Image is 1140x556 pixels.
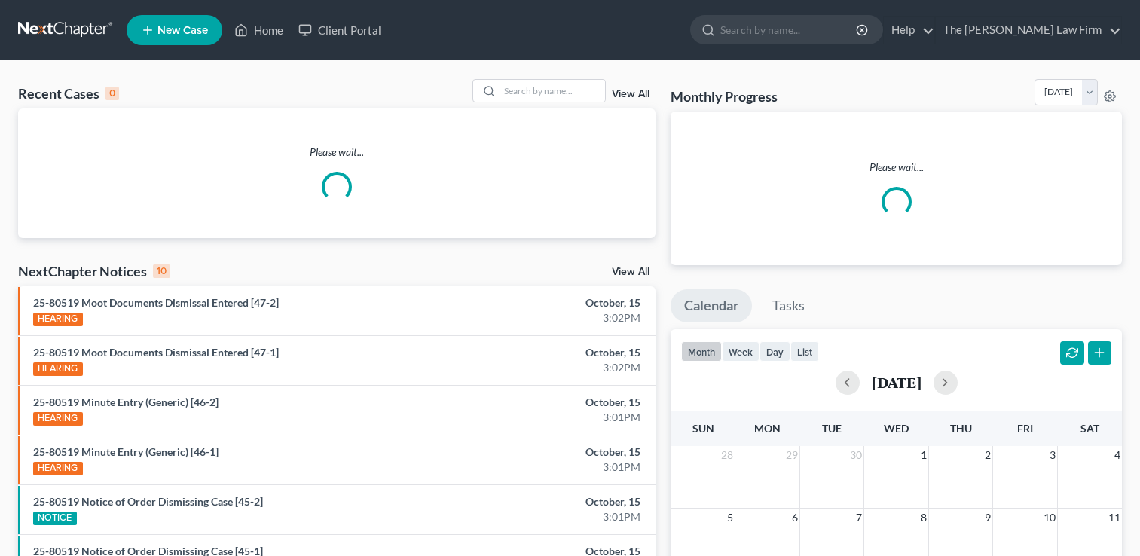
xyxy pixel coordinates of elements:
[448,395,640,410] div: October, 15
[33,462,83,475] div: HEARING
[681,341,722,362] button: month
[848,446,863,464] span: 30
[33,346,279,359] a: 25-80519 Moot Documents Dismissal Entered [47-1]
[448,509,640,524] div: 3:01PM
[692,422,714,435] span: Sun
[671,87,778,105] h3: Monthly Progress
[448,295,640,310] div: October, 15
[790,509,799,527] span: 6
[448,360,640,375] div: 3:02PM
[33,445,219,458] a: 25-80519 Minute Entry (Generic) [46-1]
[759,341,790,362] button: day
[18,262,170,280] div: NextChapter Notices
[1107,509,1122,527] span: 11
[33,362,83,376] div: HEARING
[671,289,752,322] a: Calendar
[884,422,909,435] span: Wed
[227,17,291,44] a: Home
[720,16,858,44] input: Search by name...
[33,495,263,508] a: 25-80519 Notice of Order Dismissing Case [45-2]
[726,509,735,527] span: 5
[919,509,928,527] span: 8
[683,160,1110,175] p: Please wait...
[936,17,1121,44] a: The [PERSON_NAME] Law Firm
[722,341,759,362] button: week
[884,17,934,44] a: Help
[18,84,119,102] div: Recent Cases
[18,145,656,160] p: Please wait...
[33,396,219,408] a: 25-80519 Minute Entry (Generic) [46-2]
[1048,446,1057,464] span: 3
[1017,422,1033,435] span: Fri
[790,341,819,362] button: list
[448,410,640,425] div: 3:01PM
[759,289,818,322] a: Tasks
[448,444,640,460] div: October, 15
[33,412,83,426] div: HEARING
[291,17,389,44] a: Client Portal
[983,509,992,527] span: 9
[157,25,208,36] span: New Case
[872,374,921,390] h2: [DATE]
[754,422,781,435] span: Mon
[153,264,170,278] div: 10
[720,446,735,464] span: 28
[33,296,279,309] a: 25-80519 Moot Documents Dismissal Entered [47-2]
[950,422,972,435] span: Thu
[612,267,649,277] a: View All
[448,460,640,475] div: 3:01PM
[1080,422,1099,435] span: Sat
[500,80,605,102] input: Search by name...
[1042,509,1057,527] span: 10
[105,87,119,100] div: 0
[854,509,863,527] span: 7
[33,512,77,525] div: NOTICE
[448,310,640,325] div: 3:02PM
[784,446,799,464] span: 29
[983,446,992,464] span: 2
[919,446,928,464] span: 1
[448,345,640,360] div: October, 15
[448,494,640,509] div: October, 15
[822,422,842,435] span: Tue
[33,313,83,326] div: HEARING
[612,89,649,99] a: View All
[1113,446,1122,464] span: 4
